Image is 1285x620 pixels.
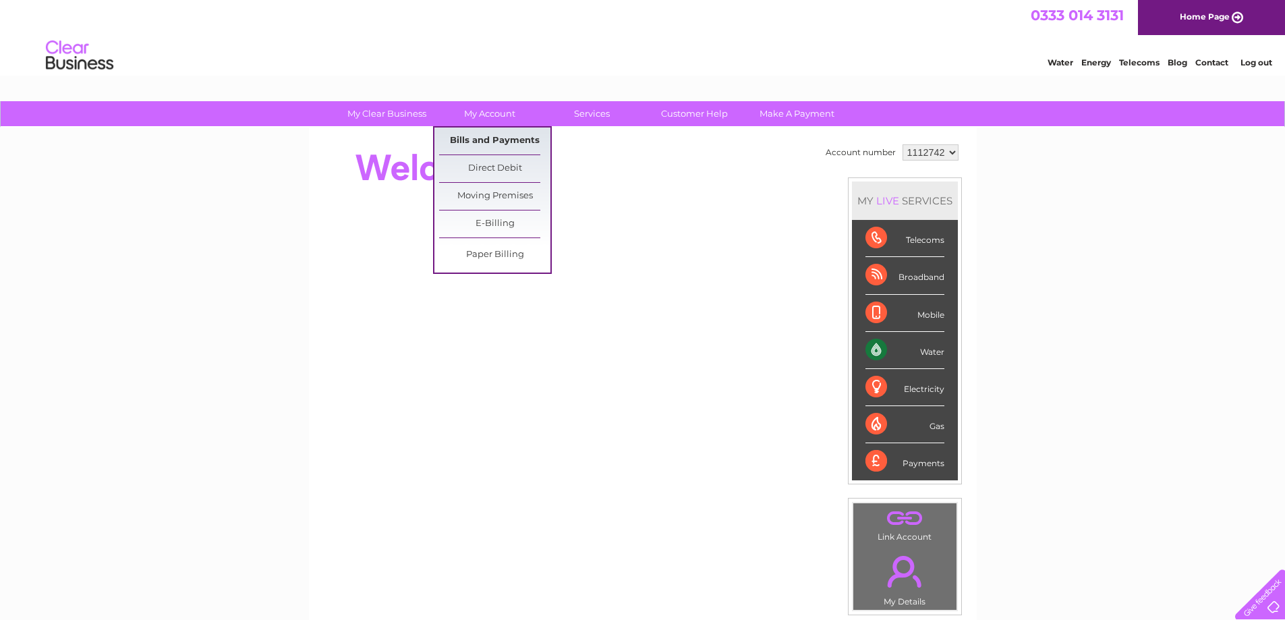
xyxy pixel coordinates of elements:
[536,101,648,126] a: Services
[865,257,944,294] div: Broadband
[865,332,944,369] div: Water
[853,544,957,611] td: My Details
[857,548,953,595] a: .
[331,101,442,126] a: My Clear Business
[1168,57,1187,67] a: Blog
[865,369,944,406] div: Electricity
[1048,57,1073,67] a: Water
[434,101,545,126] a: My Account
[439,242,550,269] a: Paper Billing
[1081,57,1111,67] a: Energy
[865,220,944,257] div: Telecoms
[439,155,550,182] a: Direct Debit
[1031,7,1124,24] a: 0333 014 3131
[439,183,550,210] a: Moving Premises
[865,443,944,480] div: Payments
[1119,57,1160,67] a: Telecoms
[852,181,958,220] div: MY SERVICES
[853,503,957,545] td: Link Account
[874,194,902,207] div: LIVE
[865,406,944,443] div: Gas
[865,295,944,332] div: Mobile
[439,210,550,237] a: E-Billing
[1195,57,1228,67] a: Contact
[324,7,962,65] div: Clear Business is a trading name of Verastar Limited (registered in [GEOGRAPHIC_DATA] No. 3667643...
[857,507,953,530] a: .
[1240,57,1272,67] a: Log out
[45,35,114,76] img: logo.png
[741,101,853,126] a: Make A Payment
[639,101,750,126] a: Customer Help
[822,141,899,164] td: Account number
[439,128,550,154] a: Bills and Payments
